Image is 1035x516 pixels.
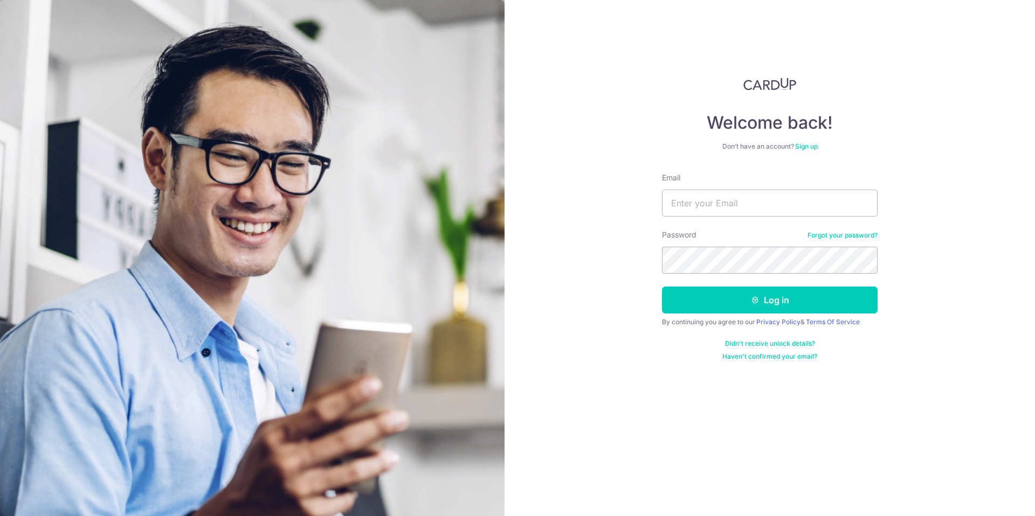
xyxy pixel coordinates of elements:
input: Enter your Email [662,190,878,217]
button: Log in [662,287,878,313]
a: Didn't receive unlock details? [725,339,815,348]
a: Terms Of Service [806,318,860,326]
img: CardUp Logo [743,78,796,90]
div: By continuing you agree to our & [662,318,878,326]
h4: Welcome back! [662,112,878,134]
a: Privacy Policy [756,318,801,326]
a: Forgot your password? [808,231,878,240]
a: Sign up [795,142,818,150]
a: Haven't confirmed your email? [722,352,817,361]
label: Email [662,172,680,183]
div: Don’t have an account? [662,142,878,151]
label: Password [662,229,696,240]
